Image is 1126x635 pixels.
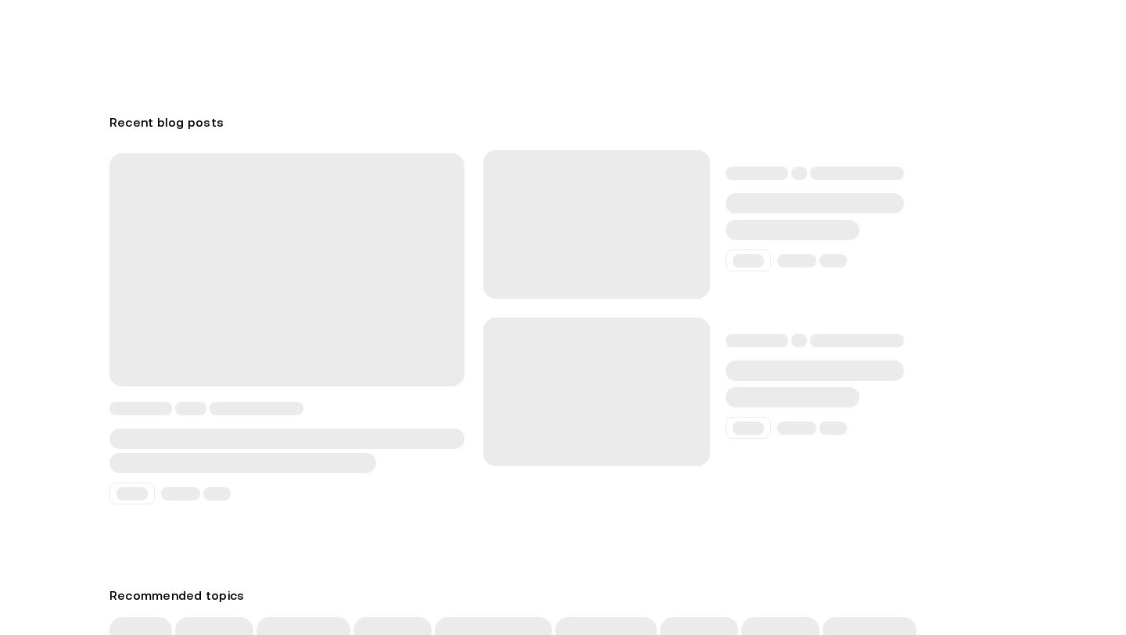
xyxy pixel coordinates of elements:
[810,334,904,347] span: ‌
[726,361,904,381] span: ‌
[777,422,816,435] span: ‌
[117,487,148,500] span: ‌
[777,254,816,267] span: ‌
[161,487,200,500] span: ‌
[791,167,807,180] span: ‌
[175,402,206,415] span: ‌
[109,402,172,415] span: ‌
[726,220,859,240] span: ‌
[810,167,904,180] span: ‌
[109,153,464,386] span: ‌
[726,167,788,180] span: ‌
[109,429,464,449] span: ‌
[203,487,231,500] span: ‌
[483,317,710,466] span: ‌
[733,422,764,435] span: ‌
[726,387,859,407] span: ‌
[819,254,847,267] span: ‌
[791,334,807,347] span: ‌
[726,193,904,213] span: ‌
[819,422,847,435] span: ‌
[483,150,710,299] span: ‌
[109,583,1017,608] h3: Recommended topics
[733,254,764,267] span: ‌
[210,402,303,415] span: ‌
[109,453,376,473] span: ‌
[109,109,1017,135] h3: Recent blog posts
[726,334,788,347] span: ‌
